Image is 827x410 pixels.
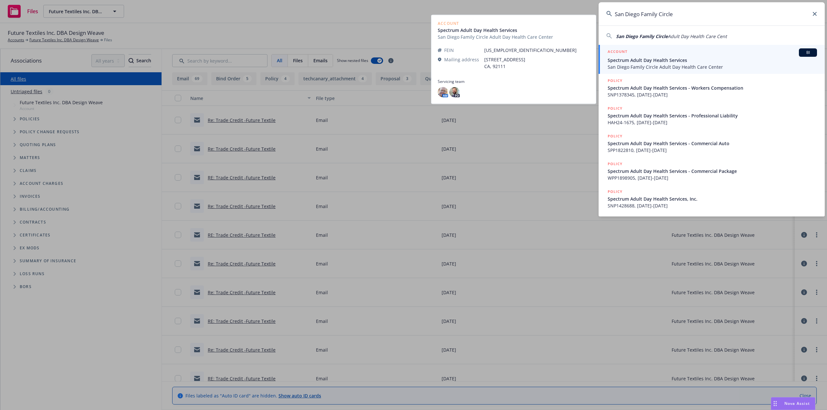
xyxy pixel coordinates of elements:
a: POLICYSpectrum Adult Day Health Services, Inc.SNP1428688, [DATE]-[DATE] [599,185,825,213]
h5: POLICY [608,161,623,167]
span: SNP1428688, [DATE]-[DATE] [608,202,817,209]
a: POLICYSpectrum Adult Day Health Services - Commercial AutoSPP1822810, [DATE]-[DATE] [599,129,825,157]
h5: POLICY [608,105,623,112]
span: Spectrum Adult Day Health Services - Professional Liability [608,112,817,119]
h5: POLICY [608,133,623,139]
span: Nova Assist [784,401,810,406]
h5: POLICY [608,77,623,84]
input: Search... [599,2,825,25]
a: ACCOUNTBISpectrum Adult Day Health ServicesSan Diego Family Circle Adult Day Health Care Center [599,45,825,74]
div: Drag to move [771,397,779,410]
span: San Diego Family Circle [616,33,668,39]
span: Spectrum Adult Day Health Services [608,57,817,64]
span: HAH24-1675, [DATE]-[DATE] [608,119,817,126]
h5: POLICY [608,188,623,195]
h5: ACCOUNT [608,48,627,56]
a: POLICYSpectrum Adult Day Health Services - Workers CompensationSNP1378345, [DATE]-[DATE] [599,74,825,102]
span: Spectrum Adult Day Health Services, Inc. [608,195,817,202]
span: SPP1822810, [DATE]-[DATE] [608,147,817,154]
span: Spectrum Adult Day Health Services - Commercial Auto [608,140,817,147]
a: POLICYSpectrum Adult Day Health Services - Commercial PackageWPP1898905, [DATE]-[DATE] [599,157,825,185]
span: Adult Day Health Care Cent [668,33,727,39]
button: Nova Assist [771,397,815,410]
span: BI [801,50,814,55]
span: Spectrum Adult Day Health Services - Commercial Package [608,168,817,175]
span: WPP1898905, [DATE]-[DATE] [608,175,817,181]
span: SNP1378345, [DATE]-[DATE] [608,91,817,98]
a: POLICYSpectrum Adult Day Health Services - Professional LiabilityHAH24-1675, [DATE]-[DATE] [599,102,825,129]
span: San Diego Family Circle Adult Day Health Care Center [608,64,817,70]
span: Spectrum Adult Day Health Services - Workers Compensation [608,85,817,91]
